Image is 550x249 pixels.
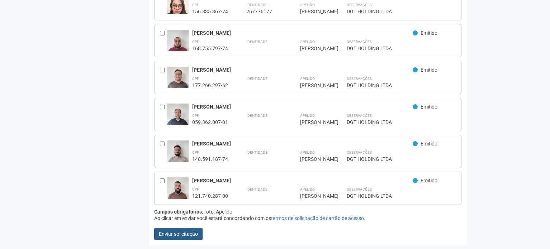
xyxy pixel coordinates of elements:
[300,114,314,118] strong: Apelido
[421,178,437,183] span: Emitido
[246,40,267,44] strong: Identidade
[167,140,189,169] img: user.jpg
[192,140,413,147] div: [PERSON_NAME]
[246,187,267,191] strong: Identidade
[192,156,228,162] div: 148.591.187-74
[154,215,461,221] div: Ao clicar em enviar você estará concordando com os .
[192,177,413,184] div: [PERSON_NAME]
[246,77,267,81] strong: Identidade
[346,193,456,199] div: DGT HOLDING LTDA
[167,177,189,206] img: user.jpg
[192,119,228,125] div: 059.362.007-01
[192,77,199,81] strong: CPF
[192,187,199,191] strong: CPF
[346,156,456,162] div: DGT HOLDING LTDA
[300,193,328,199] div: [PERSON_NAME]
[421,104,437,110] span: Emitido
[192,193,228,199] div: 121.740.287-00
[300,40,314,44] strong: Apelido
[192,114,199,118] strong: CPF
[192,8,228,15] div: 156.835.367-74
[192,40,199,44] strong: CPF
[300,156,328,162] div: [PERSON_NAME]
[246,114,267,118] strong: Identidade
[346,187,371,191] strong: Observações
[300,187,314,191] strong: Apelido
[192,67,413,73] div: [PERSON_NAME]
[346,114,371,118] strong: Observações
[246,3,267,7] strong: Identidade
[246,150,267,154] strong: Identidade
[300,119,328,125] div: [PERSON_NAME]
[246,8,282,15] div: 267776177
[300,77,314,81] strong: Apelido
[346,3,371,7] strong: Observações
[271,215,364,221] a: termos de solicitação de cartão de acesso
[167,67,189,95] img: user.jpg
[167,30,189,58] img: user.jpg
[421,67,437,73] span: Emitido
[346,82,456,88] div: DGT HOLDING LTDA
[192,45,228,52] div: 168.755.797-74
[192,104,413,110] div: [PERSON_NAME]
[192,82,228,88] div: 177.266.297-62
[154,209,461,215] div: Foto, Apelido
[300,45,328,52] div: [PERSON_NAME]
[300,3,314,7] strong: Apelido
[300,8,328,15] div: [PERSON_NAME]
[346,77,371,81] strong: Observações
[300,150,314,154] strong: Apelido
[346,8,456,15] div: DGT HOLDING LTDA
[346,45,456,52] div: DGT HOLDING LTDA
[154,209,203,215] strong: Campos obrigatórios:
[346,40,371,44] strong: Observações
[300,82,328,88] div: [PERSON_NAME]
[167,104,189,132] img: user.jpg
[346,119,456,125] div: DGT HOLDING LTDA
[192,30,413,36] div: [PERSON_NAME]
[192,3,199,7] strong: CPF
[192,150,199,154] strong: CPF
[421,141,437,147] span: Emitido
[346,150,371,154] strong: Observações
[421,30,437,36] span: Emitido
[154,228,203,240] button: Enviar solicitação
